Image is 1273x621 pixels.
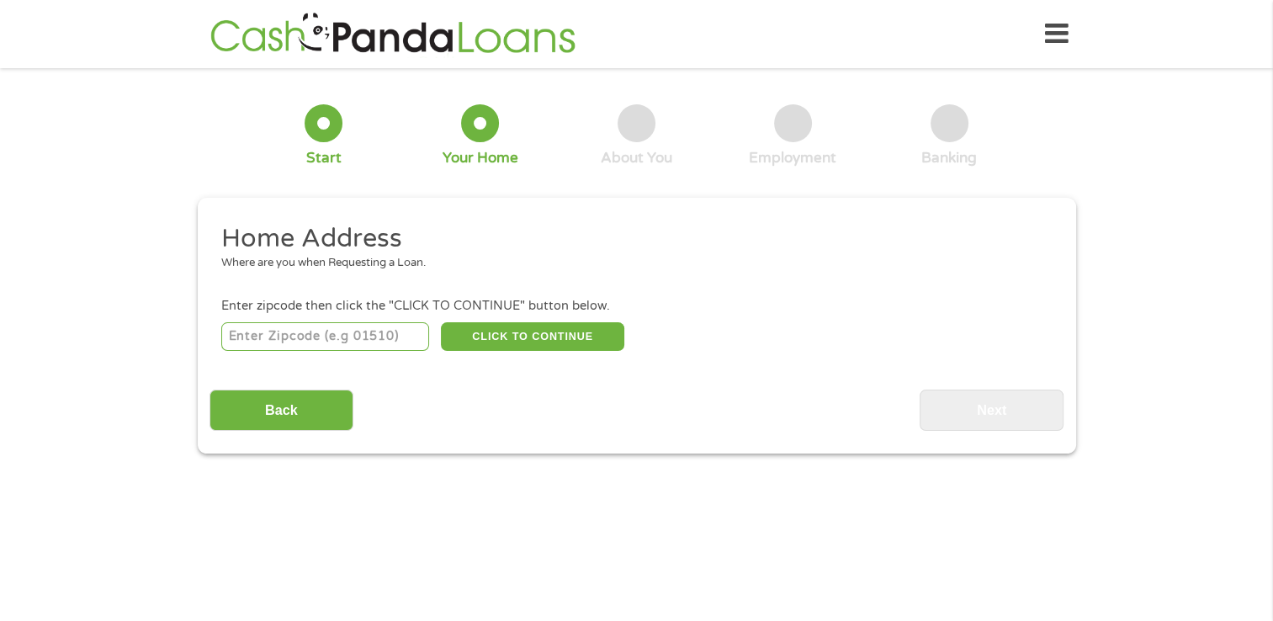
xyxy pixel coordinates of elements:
[221,255,1039,272] div: Where are you when Requesting a Loan.
[920,390,1063,431] input: Next
[443,149,518,167] div: Your Home
[221,322,429,351] input: Enter Zipcode (e.g 01510)
[306,149,342,167] div: Start
[205,10,581,58] img: GetLoanNow Logo
[210,390,353,431] input: Back
[749,149,836,167] div: Employment
[921,149,977,167] div: Banking
[601,149,672,167] div: About You
[221,222,1039,256] h2: Home Address
[221,297,1051,316] div: Enter zipcode then click the "CLICK TO CONTINUE" button below.
[441,322,624,351] button: CLICK TO CONTINUE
